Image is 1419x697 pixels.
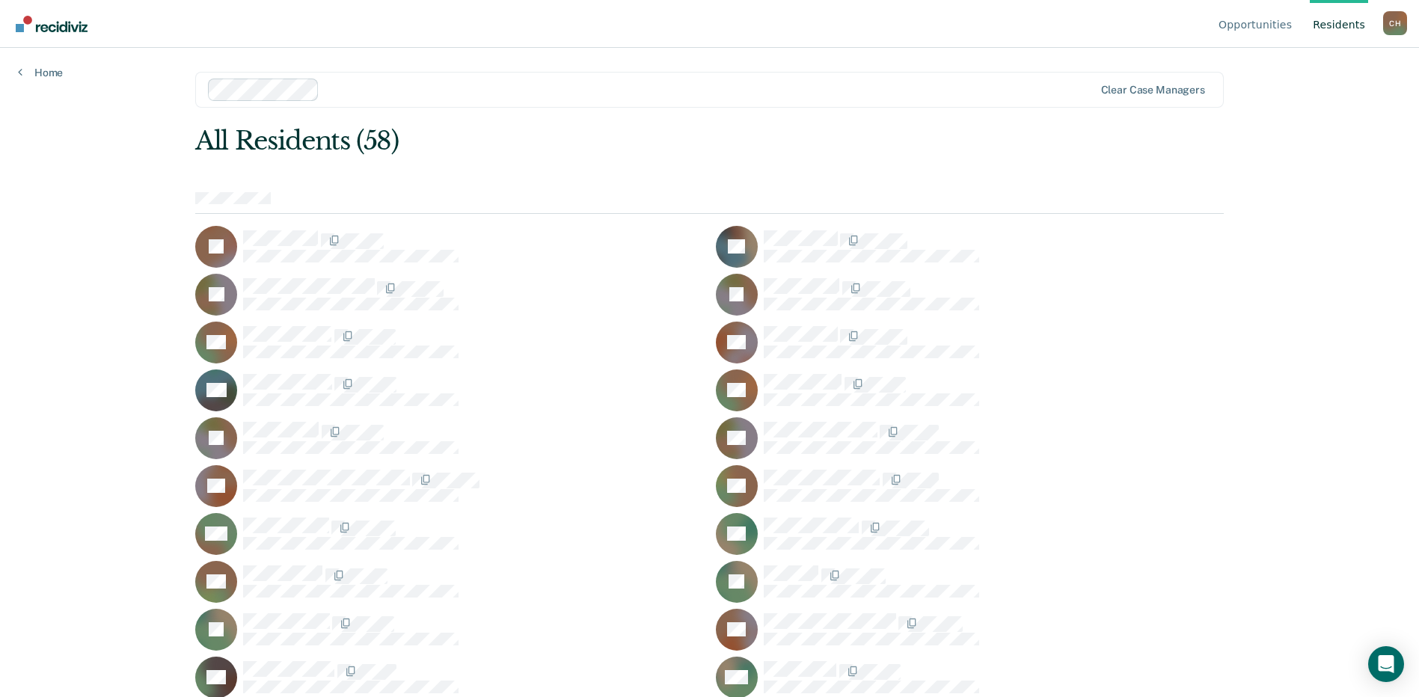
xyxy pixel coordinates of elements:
[1383,11,1407,35] button: Profile dropdown button
[195,126,1018,156] div: All Residents (58)
[1101,84,1205,96] div: Clear case managers
[18,66,63,79] a: Home
[16,16,88,32] img: Recidiviz
[1368,646,1404,682] div: Open Intercom Messenger
[1383,11,1407,35] div: C H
